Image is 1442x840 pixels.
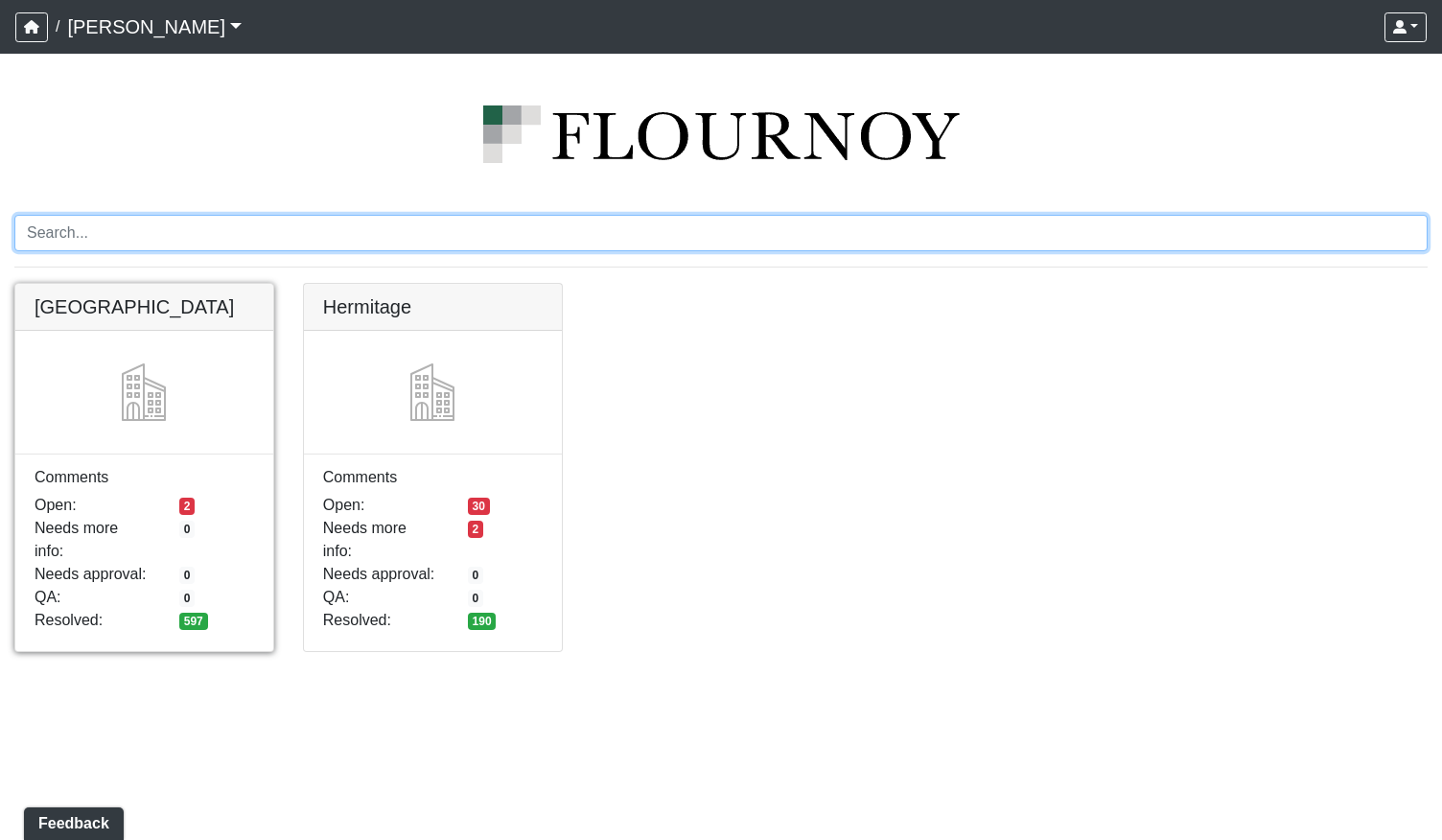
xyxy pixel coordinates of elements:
span: / [48,8,67,46]
a: [PERSON_NAME] [67,8,242,46]
input: Search [14,215,1428,251]
img: logo [14,105,1428,163]
iframe: Ybug feedback widget [14,802,128,840]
